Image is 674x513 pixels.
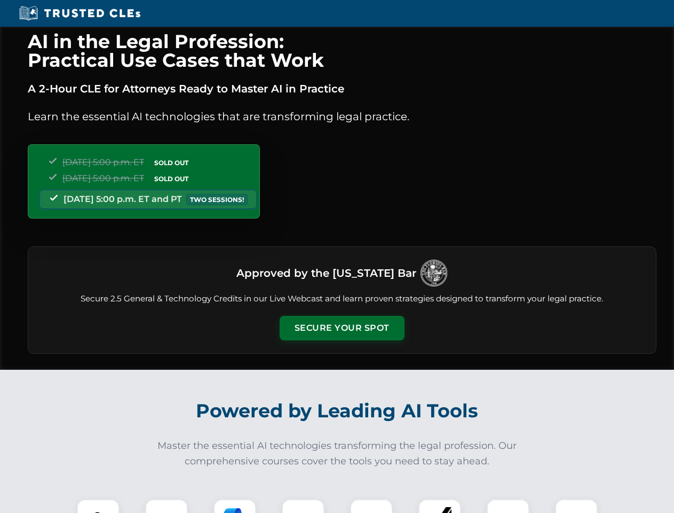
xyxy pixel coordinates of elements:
span: SOLD OUT [150,173,192,184]
img: Trusted CLEs [16,5,144,21]
button: Secure Your Spot [280,316,405,340]
p: Secure 2.5 General & Technology Credits in our Live Webcast and learn proven strategies designed ... [41,293,643,305]
p: A 2-Hour CLE for Attorneys Ready to Master AI in Practice [28,80,656,97]
p: Learn the essential AI technologies that are transforming legal practice. [28,108,656,125]
h2: Powered by Leading AI Tools [42,392,633,430]
span: [DATE] 5:00 p.m. ET [62,157,144,167]
h1: AI in the Legal Profession: Practical Use Cases that Work [28,32,656,69]
span: [DATE] 5:00 p.m. ET [62,173,144,183]
h3: Approved by the [US_STATE] Bar [236,263,416,283]
p: Master the essential AI technologies transforming the legal profession. Our comprehensive courses... [150,438,524,469]
span: SOLD OUT [150,157,192,168]
img: Logo [421,260,447,286]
